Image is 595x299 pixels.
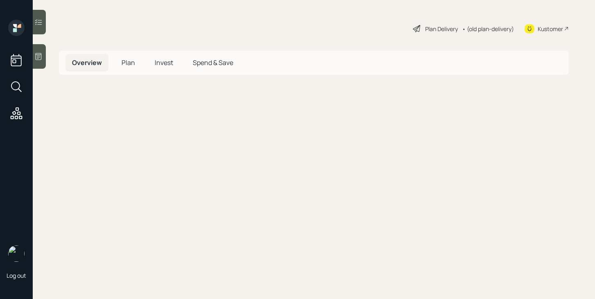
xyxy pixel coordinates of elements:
[462,25,514,33] div: • (old plan-delivery)
[425,25,458,33] div: Plan Delivery
[122,58,135,67] span: Plan
[193,58,233,67] span: Spend & Save
[8,245,25,262] img: michael-russo-headshot.png
[538,25,563,33] div: Kustomer
[72,58,102,67] span: Overview
[155,58,173,67] span: Invest
[7,272,26,279] div: Log out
